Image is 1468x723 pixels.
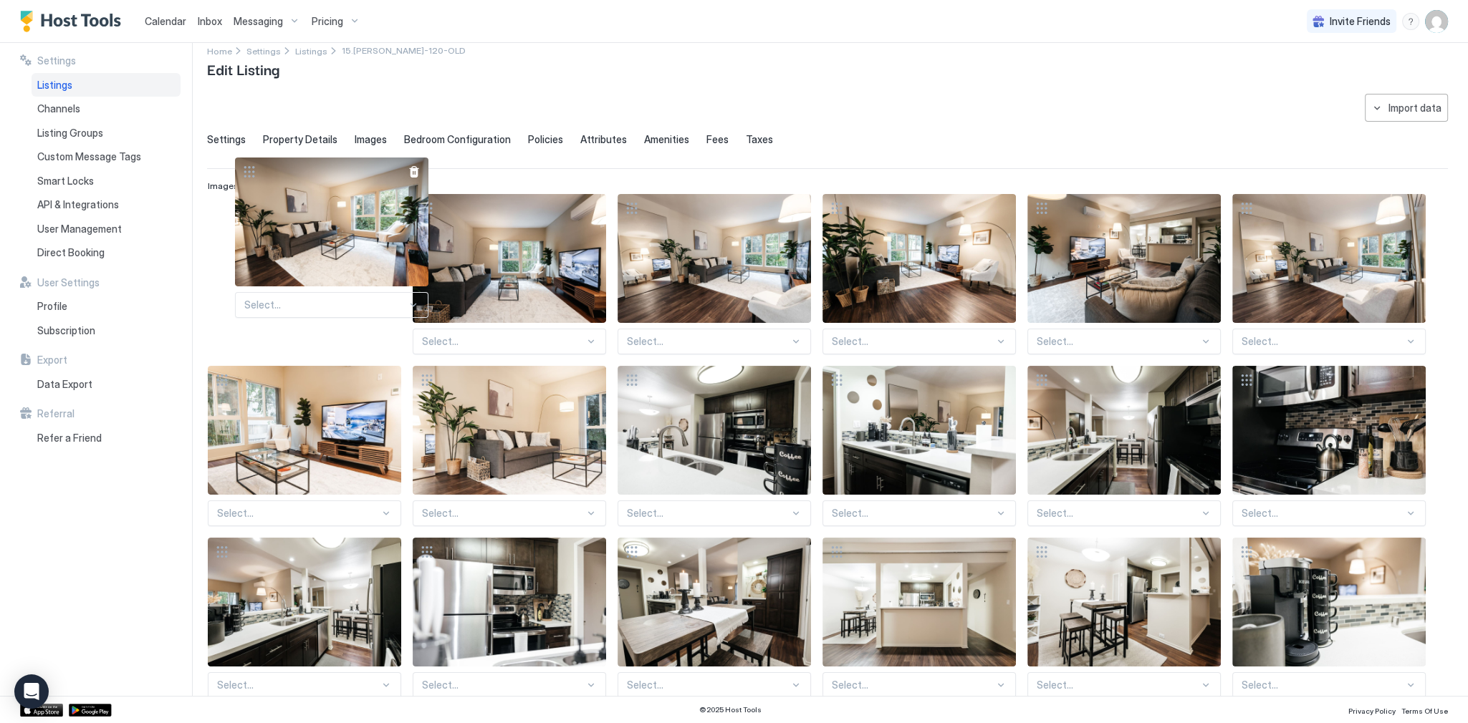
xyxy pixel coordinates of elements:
span: Pricing [312,15,343,28]
a: Privacy Policy [1348,702,1396,717]
span: Images [355,133,387,146]
div: Breadcrumb [295,43,327,58]
div: Open Intercom Messenger [14,674,49,709]
a: Profile [32,294,181,319]
div: View image [1232,366,1426,495]
div: View image [235,157,428,286]
div: View image [208,538,401,666]
div: User profile [1425,10,1448,33]
span: User Settings [37,276,100,289]
div: Breadcrumb [207,43,232,58]
div: View imageSelect... [208,538,401,698]
span: Channels [37,102,80,115]
div: View imageSelect... [208,366,401,526]
div: View imageSelect... [618,194,811,354]
a: Listing Groups [32,121,181,145]
div: View image [1027,538,1221,666]
span: API & Integrations [37,198,119,211]
div: View image [1232,194,1426,323]
div: View imageSelect... [413,538,606,698]
span: Taxes [746,133,773,146]
span: Messaging [234,15,283,28]
div: View image [1027,366,1221,495]
div: View image [1027,194,1221,323]
span: Listings [295,46,327,57]
span: Calendar [145,15,186,27]
a: Inbox [198,14,222,29]
div: View imageSelect... [618,538,811,698]
span: Policies [528,133,563,146]
span: Home [207,46,232,57]
div: View imageSelect... [618,366,811,526]
div: View imageSelect... [1232,538,1426,698]
span: Subscription [37,324,95,337]
span: Inbox [198,15,222,27]
div: View image [413,538,606,666]
div: View imageSelect... [235,157,428,318]
a: App Store [20,704,63,717]
div: View image [822,194,1016,323]
span: Attributes [580,133,627,146]
a: Channels [32,97,181,121]
a: Subscription [32,319,181,343]
div: View image [822,538,1016,666]
div: View imageSelect... [822,366,1016,526]
a: Custom Message Tags [32,145,181,169]
div: View imageSelect... [822,538,1016,698]
a: Refer a Friend [32,426,181,450]
span: © 2025 Host Tools [699,705,762,714]
span: Bedroom Configuration [404,133,511,146]
a: Listings [295,43,327,58]
a: API & Integrations [32,193,181,217]
a: Direct Booking [32,241,181,265]
div: menu [1402,13,1419,30]
div: View image [208,366,401,495]
a: User Management [32,217,181,241]
div: View imageSelect... [1232,366,1426,526]
a: Settings [246,43,281,58]
span: Listings [37,79,72,92]
span: Smart Locks [37,175,94,188]
div: View imageSelect... [1232,194,1426,354]
span: Direct Booking [37,246,105,259]
div: View image [413,366,606,495]
button: Import data [1365,94,1448,122]
a: Google Play Store [69,704,112,717]
span: Referral [37,407,75,420]
span: Amenities [644,133,689,146]
a: Smart Locks [32,169,181,193]
span: Settings [207,133,246,146]
a: Terms Of Use [1401,702,1448,717]
span: Settings [37,54,76,67]
div: View imageSelect... [1027,194,1221,354]
div: View image [822,366,1016,495]
span: Data Export [37,378,92,391]
div: View imageSelect... [413,194,606,354]
span: Property Details [263,133,337,146]
span: Breadcrumb [342,45,466,56]
div: View imageSelect... [1027,366,1221,526]
div: Breadcrumb [246,43,281,58]
span: Privacy Policy [1348,707,1396,715]
div: View image [618,538,811,666]
span: Profile [37,300,67,313]
span: Refer a Friend [37,432,102,445]
div: View image [1232,538,1426,666]
span: Invite Friends [1330,15,1391,28]
span: Custom Message Tags [37,150,141,163]
a: Host Tools Logo [20,11,128,32]
span: Fees [706,133,729,146]
span: Images [208,180,239,191]
span: Export [37,354,67,367]
div: View imageSelect... [822,194,1016,354]
div: View image [618,194,811,323]
span: Terms Of Use [1401,707,1448,715]
a: Home [207,43,232,58]
div: View image [413,194,606,323]
span: User Management [37,223,122,236]
span: Settings [246,46,281,57]
a: Calendar [145,14,186,29]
